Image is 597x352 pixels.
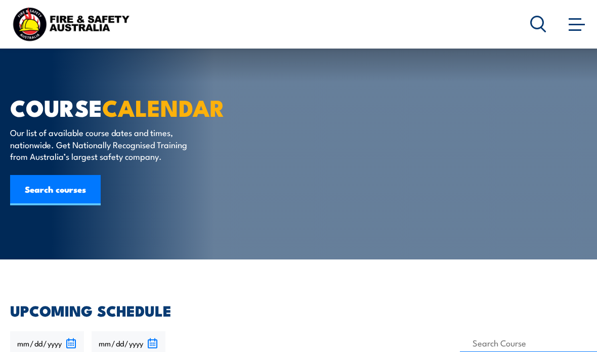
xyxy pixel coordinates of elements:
[102,90,225,124] strong: CALENDAR
[10,97,260,117] h1: COURSE
[10,126,195,162] p: Our list of available course dates and times, nationwide. Get Nationally Recognised Training from...
[10,303,587,317] h2: UPCOMING SCHEDULE
[10,175,101,205] a: Search courses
